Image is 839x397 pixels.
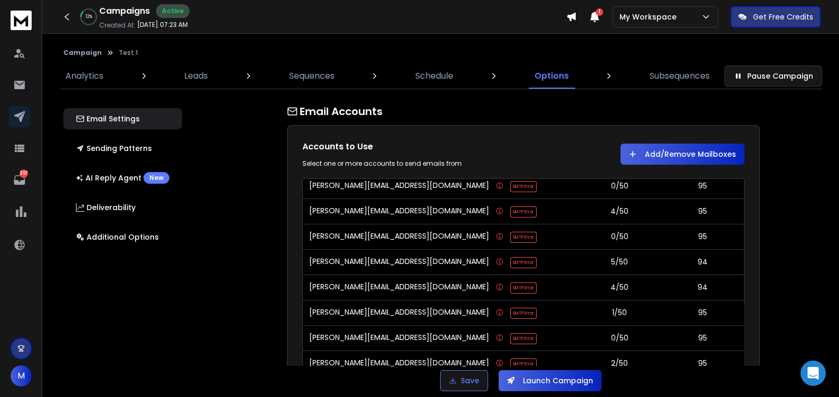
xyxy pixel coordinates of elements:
[596,8,603,16] span: 1
[184,70,208,82] p: Leads
[76,114,140,124] p: Email Settings
[99,21,135,30] p: Created At:
[409,63,460,89] a: Schedule
[662,249,744,275] td: 94
[63,197,182,218] button: Deliverability
[619,12,681,22] p: My Workspace
[578,300,662,325] td: 1/50
[309,205,489,218] p: [PERSON_NAME][EMAIL_ADDRESS][DOMAIN_NAME]
[578,275,662,300] td: 4/50
[510,206,537,218] span: SMTP Error
[63,138,182,159] button: Sending Patterns
[119,49,138,57] p: Test 1
[578,325,662,351] td: 0/50
[510,282,537,294] span: SMTP Error
[510,333,537,344] span: SMTP Error
[63,226,182,248] button: Additional Options
[137,21,188,29] p: [DATE] 07:23 AM
[662,224,744,249] td: 95
[724,65,822,87] button: Pause Campaign
[309,307,489,319] p: [PERSON_NAME][EMAIL_ADDRESS][DOMAIN_NAME]
[11,11,32,30] img: logo
[578,249,662,275] td: 5/50
[76,202,136,213] p: Deliverability
[510,358,537,370] span: SMTP Error
[309,231,489,243] p: [PERSON_NAME][EMAIL_ADDRESS][DOMAIN_NAME]
[309,180,489,192] p: [PERSON_NAME][EMAIL_ADDRESS][DOMAIN_NAME]
[11,365,32,386] button: M
[578,351,662,376] td: 2/50
[65,70,103,82] p: Analytics
[309,332,489,344] p: [PERSON_NAME][EMAIL_ADDRESS][DOMAIN_NAME]
[63,108,182,129] button: Email Settings
[578,173,662,199] td: 0/50
[528,63,575,89] a: Options
[309,256,489,268] p: [PERSON_NAME][EMAIL_ADDRESS][DOMAIN_NAME]
[510,232,537,243] span: SMTP Error
[643,63,716,89] a: Subsequences
[650,70,710,82] p: Subsequences
[20,169,28,178] p: 397
[76,143,152,154] p: Sending Patterns
[510,308,537,319] span: SMTP Error
[510,257,537,268] span: SMTP Error
[76,232,159,242] p: Additional Options
[800,361,826,386] div: Open Intercom Messenger
[621,144,745,165] button: Add/Remove Mailboxes
[287,104,760,119] h1: Email Accounts
[302,159,513,168] div: Select one or more accounts to send emails from
[289,70,335,82] p: Sequences
[302,140,513,153] h1: Accounts to Use
[662,173,744,199] td: 95
[510,181,537,192] span: SMTP Error
[63,167,182,188] button: AI Reply AgentNew
[662,275,744,300] td: 94
[662,300,744,325] td: 95
[9,169,30,191] a: 397
[309,281,489,294] p: [PERSON_NAME][EMAIL_ADDRESS][DOMAIN_NAME]
[309,357,489,370] p: [PERSON_NAME][EMAIL_ADDRESS][DOMAIN_NAME]
[156,4,189,18] div: Active
[440,370,488,391] button: Save
[578,199,662,224] td: 4/50
[662,325,744,351] td: 95
[283,63,341,89] a: Sequences
[578,224,662,249] td: 0/50
[731,6,821,27] button: Get Free Credits
[144,172,169,184] div: New
[662,351,744,376] td: 95
[535,70,569,82] p: Options
[415,70,453,82] p: Schedule
[76,172,169,184] p: AI Reply Agent
[85,14,92,20] p: 12 %
[178,63,214,89] a: Leads
[753,12,813,22] p: Get Free Credits
[63,49,102,57] button: Campaign
[59,63,110,89] a: Analytics
[499,370,602,391] button: Launch Campaign
[99,5,150,17] h1: Campaigns
[662,199,744,224] td: 95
